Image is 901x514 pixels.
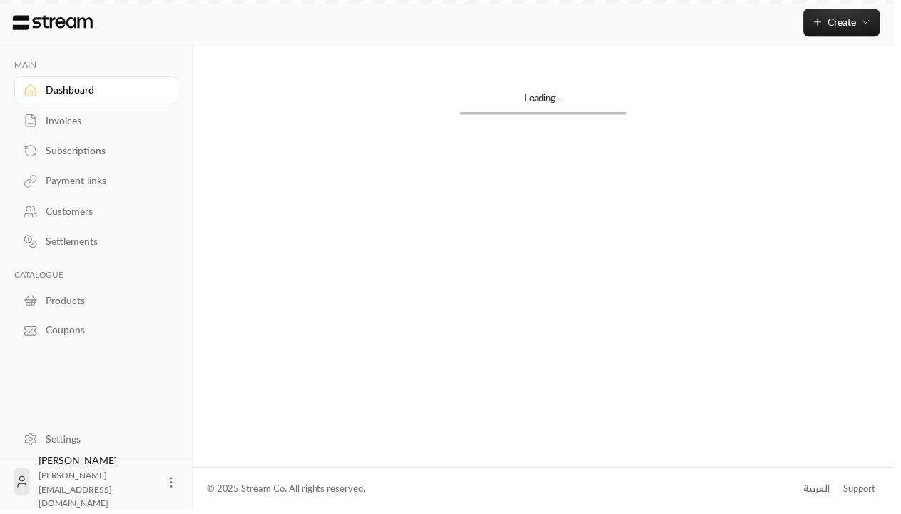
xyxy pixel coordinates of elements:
div: Settings [46,435,162,450]
div: Payment links [46,175,162,189]
a: Products [14,288,180,316]
div: Invoices [46,114,162,128]
a: Dashboard [14,77,180,105]
a: Coupons [14,319,180,347]
a: Invoices [14,108,180,136]
p: MAIN [14,60,180,71]
p: CATALOGUE [14,271,180,283]
div: Coupons [46,326,162,340]
div: © 2025 Stream Co. All rights reserved. [208,485,368,500]
img: Logo [11,15,95,31]
a: Settings [14,428,180,456]
span: [PERSON_NAME][EMAIL_ADDRESS][DOMAIN_NAME] [39,473,113,513]
div: Products [46,296,162,310]
a: Customers [14,199,180,227]
div: Settlements [46,236,162,251]
button: Create [810,9,887,37]
span: Create [834,16,862,28]
div: Loading... [464,92,631,113]
a: Subscriptions [14,138,180,166]
a: Payment links [14,168,180,196]
div: Subscriptions [46,145,162,159]
div: [PERSON_NAME] [39,457,157,514]
div: العربية [810,485,836,500]
div: Dashboard [46,84,162,98]
a: Settlements [14,230,180,258]
a: Support [845,480,887,505]
div: Customers [46,206,162,220]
